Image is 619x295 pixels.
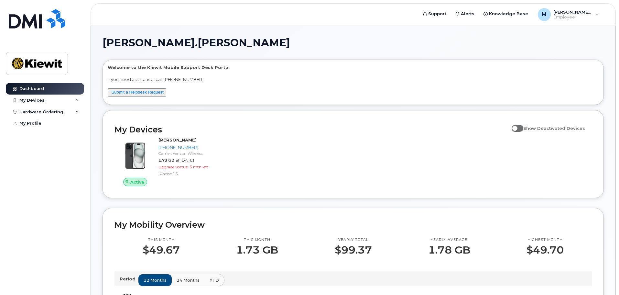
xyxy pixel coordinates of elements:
span: [PERSON_NAME].[PERSON_NAME] [103,38,290,48]
p: Yearly total [335,237,372,243]
span: Upgrade Status: [158,165,188,169]
a: Submit a Helpdesk Request [112,90,164,95]
span: YTD [210,277,219,283]
span: 1.73 GB [158,158,174,163]
p: Highest month [527,237,564,243]
img: iPhone_15_Black.png [120,140,151,171]
strong: [PERSON_NAME] [158,137,197,142]
button: Submit a Helpdesk Request [108,88,166,96]
span: at [DATE] [176,158,194,163]
p: $49.70 [527,244,564,256]
p: This month [236,237,278,243]
p: Yearly average [428,237,470,243]
p: $99.37 [335,244,372,256]
a: Active[PERSON_NAME][PHONE_NUMBER]Carrier: Verizon Wireless1.73 GBat [DATE]Upgrade Status:5 mth le... [114,137,228,186]
p: Welcome to the Kiewit Mobile Support Desk Portal [108,64,599,71]
p: Period [120,276,138,282]
div: Carrier: Verizon Wireless [158,151,225,156]
span: Show Deactivated Devices [523,126,585,131]
div: iPhone 15 [158,171,225,176]
p: 1.78 GB [428,244,470,256]
div: [PHONE_NUMBER] [158,144,225,151]
p: $49.67 [143,244,180,256]
span: 24 months [177,277,200,283]
span: 5 mth left [190,165,208,169]
h2: My Devices [114,125,508,134]
p: 1.73 GB [236,244,278,256]
span: Active [130,179,144,185]
p: If you need assistance, call [PHONE_NUMBER] [108,76,599,83]
h2: My Mobility Overview [114,220,592,230]
input: Show Deactivated Devices [512,122,517,127]
p: This month [143,237,180,243]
